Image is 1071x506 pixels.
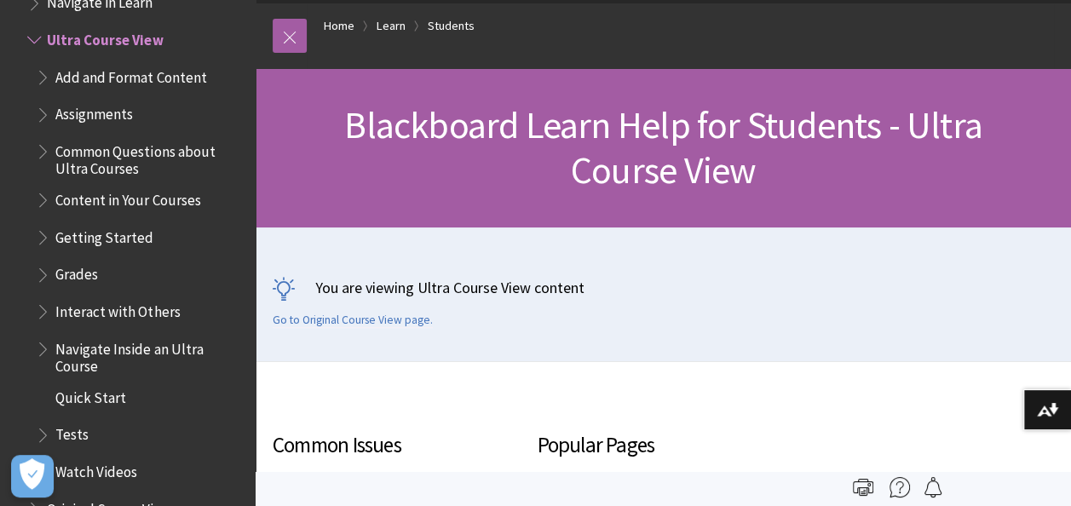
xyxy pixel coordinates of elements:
[324,15,354,37] a: Home
[55,335,244,375] span: Navigate Inside an Ultra Course
[538,429,803,480] h3: Popular Pages
[853,477,873,497] img: Print
[55,383,126,406] span: Quick Start
[55,101,133,124] span: Assignments
[55,457,137,480] span: Watch Videos
[55,63,206,86] span: Add and Format Content
[55,137,244,177] span: Common Questions about Ultra Courses
[11,455,54,497] button: Open Preferences
[344,101,982,193] span: Blackboard Learn Help for Students - Ultra Course View
[273,313,433,328] a: Go to Original Course View page.
[923,477,943,497] img: Follow this page
[47,26,163,49] span: Ultra Course View
[55,261,98,284] span: Grades
[273,277,1054,298] p: You are viewing Ultra Course View content
[377,15,406,37] a: Learn
[273,429,521,480] h3: Common Issues
[428,15,475,37] a: Students
[55,421,89,444] span: Tests
[55,186,200,209] span: Content in Your Courses
[55,297,180,320] span: Interact with Others
[55,223,153,246] span: Getting Started
[890,477,910,497] img: More help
